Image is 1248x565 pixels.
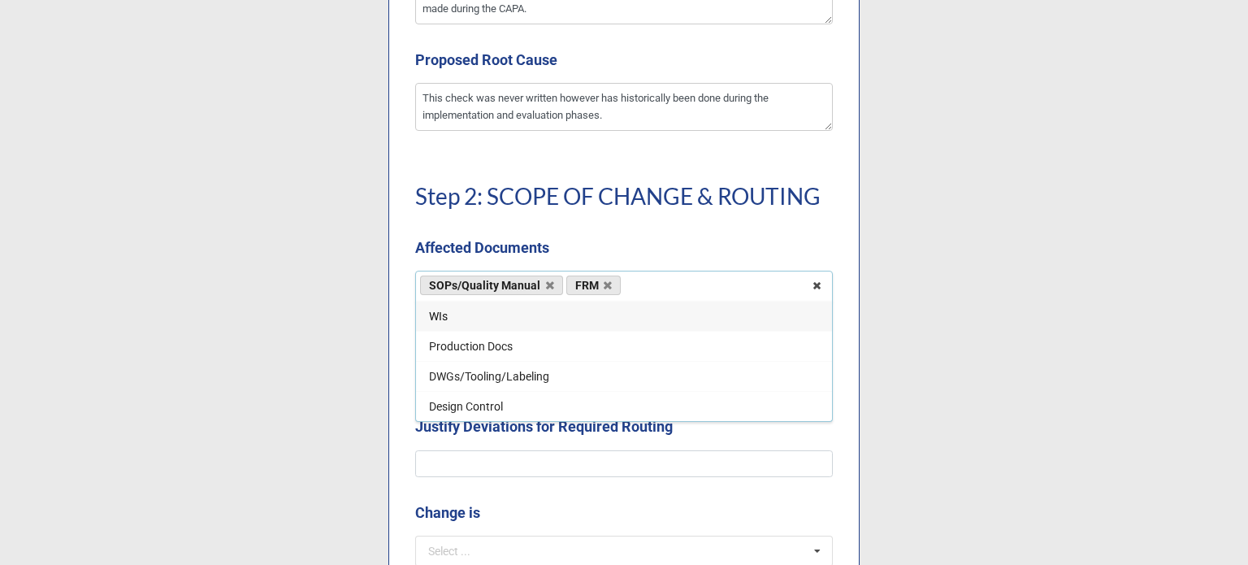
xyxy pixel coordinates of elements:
a: SOPs/Quality Manual [420,276,563,295]
span: DWGs/Tooling/Labeling [429,370,549,383]
div: Select ... [428,545,470,557]
textarea: This check was never written however has historically been done during the implementation and eva... [415,83,833,131]
label: Justify Deviations for Required Routing [415,415,673,438]
span: Design Control [429,400,503,413]
span: WIs [429,310,448,323]
span: Production Docs [429,340,513,353]
label: Affected Documents [415,237,549,259]
h1: Step 2: SCOPE OF CHANGE & ROUTING [415,181,833,211]
label: Proposed Root Cause [415,49,557,72]
a: FRM [566,276,622,295]
label: Change is [415,502,480,524]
